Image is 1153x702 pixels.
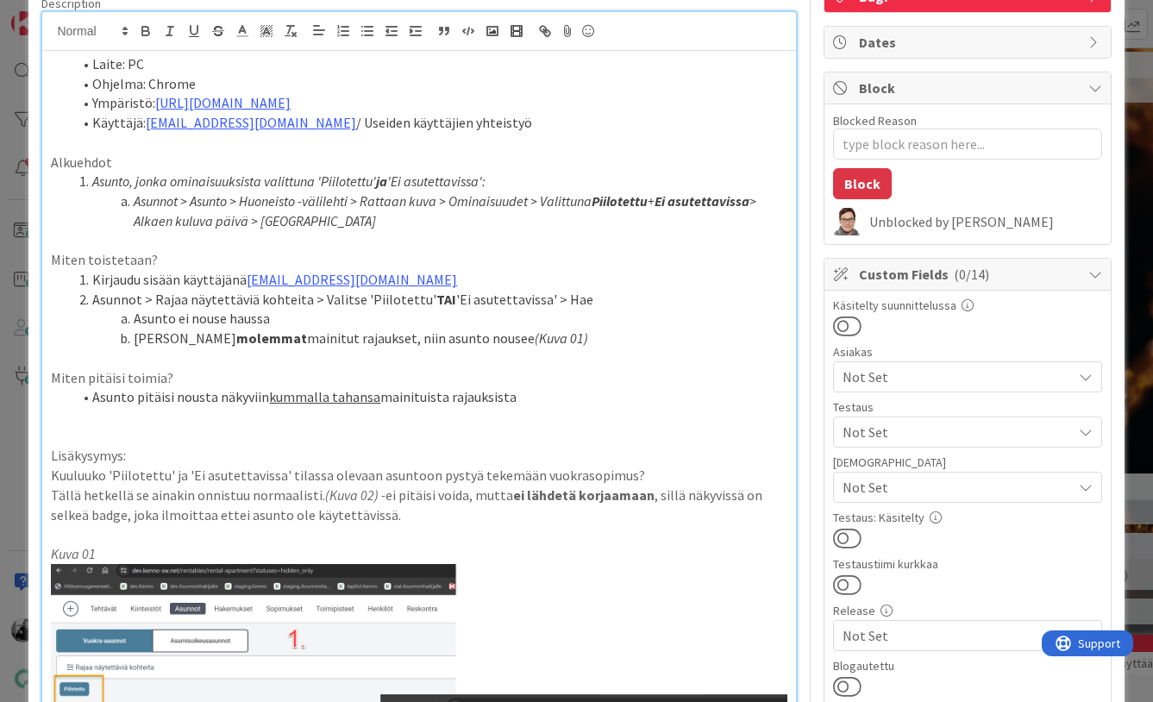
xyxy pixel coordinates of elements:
em: 'Ei asutettavissa': [387,172,486,190]
img: SM [833,208,861,235]
em: Asunto, jonka ominaisuuksista valittuna 'Piilotettu' [92,172,376,190]
div: [DEMOGRAPHIC_DATA] [833,456,1102,468]
em: Kuva 01 [51,545,96,562]
button: Block [833,168,892,199]
span: Not Set [843,477,1072,498]
li: [PERSON_NAME] mainitut rajaukset, niin asunto nousee [72,329,786,348]
span: Support [36,3,78,23]
div: Blogautettu [833,660,1102,672]
li: Asunnot > Rajaa näytettäviä kohteita > Valitse 'Piilotettu' 'Ei asutettavissa' > Hae [72,290,786,310]
strong: molemmat [236,329,307,347]
p: Miten toistetaan? [51,250,786,270]
span: Dates [859,32,1080,53]
em: + [648,192,655,210]
li: Käyttäjä: / Useiden käyttäjien yhteistyö [72,113,786,133]
span: Block [859,78,1080,98]
p: Lisäkysymys: [51,446,786,466]
div: Asiakas [833,346,1102,358]
em: Piilotettu [592,192,648,210]
p: Kuuluuko 'Piilotettu' ja 'Ei asutettavissa' tilassa olevaan asuntoon pystyä tekemään vuokrasopimus? [51,466,786,486]
em: Ei asutettavissa [655,192,749,210]
span: ( 0/14 ) [954,266,989,283]
p: Tällä hetkellä se ainakin onnistuu normaalisti. ei pitäisi voida, mutta , sillä näkyvissä on selk... [51,486,786,524]
a: [EMAIL_ADDRESS][DOMAIN_NAME] [247,271,457,288]
span: Custom Fields [859,264,1080,285]
em: (Kuva 01) [535,329,588,347]
div: Unblocked by [PERSON_NAME] [869,214,1102,229]
li: Laite: PC [72,54,786,74]
li: Ympäristö: [72,93,786,113]
em: > Alkaen kuluva päivä > [GEOGRAPHIC_DATA] [134,192,759,229]
span: Not Set [843,367,1072,387]
strong: ei lähdetä korjaamaan [513,486,655,504]
p: Miten pitäisi toimia? [51,368,786,388]
em: Asunnot > Asunto > Huoneisto -välilehti > Rattaan kuva > Ominaisuudet > Valittuna [134,192,592,210]
div: Testaustiimi kurkkaa [833,558,1102,570]
a: [URL][DOMAIN_NAME] [155,94,291,111]
span: Not Set [843,422,1072,442]
div: Release [833,605,1102,617]
strong: TAI [436,291,456,308]
li: Asunto ei nouse haussa [72,309,786,329]
li: Ohjelma: Chrome [72,74,786,94]
span: Not Set [843,625,1072,646]
u: kummalla tahansa [269,388,380,405]
p: Alkuehdot [51,153,786,172]
li: Kirjaudu sisään käyttäjänä [72,270,786,290]
div: Testaus [833,401,1102,413]
li: Asunto pitäisi nousta näkyviin mainituista rajauksista [72,387,786,407]
a: [EMAIL_ADDRESS][DOMAIN_NAME] [146,114,356,131]
div: Testaus: Käsitelty [833,511,1102,523]
em: (Kuva 02) - [325,486,385,504]
div: Käsitelty suunnittelussa [833,299,1102,311]
em: ja [376,172,387,190]
label: Blocked Reason [833,113,917,128]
